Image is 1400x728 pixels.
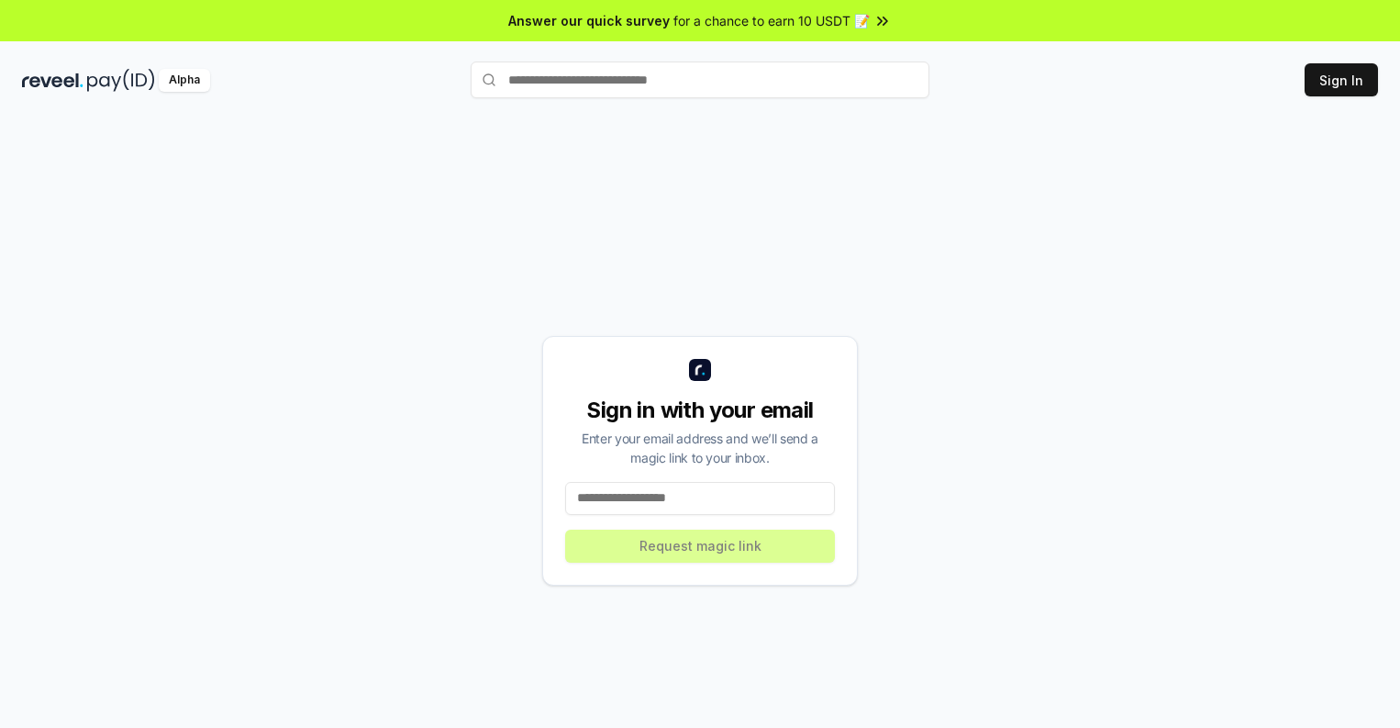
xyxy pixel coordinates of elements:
[565,396,835,425] div: Sign in with your email
[673,11,870,30] span: for a chance to earn 10 USDT 📝
[565,429,835,467] div: Enter your email address and we’ll send a magic link to your inbox.
[87,69,155,92] img: pay_id
[1305,63,1378,96] button: Sign In
[159,69,210,92] div: Alpha
[689,359,711,381] img: logo_small
[22,69,83,92] img: reveel_dark
[508,11,670,30] span: Answer our quick survey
